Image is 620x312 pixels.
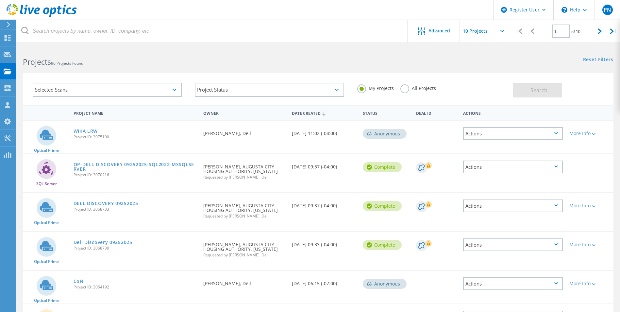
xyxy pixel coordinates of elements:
div: [DATE] 09:33 (-04:00) [289,232,360,253]
span: of 10 [571,29,580,34]
div: [DATE] 06:15 (-07:00) [289,271,360,292]
div: Date Created [289,107,360,119]
div: [PERSON_NAME], AUGUSTA CITY HOUSING AUTHORITY, [US_STATE] [200,154,289,186]
button: Search [513,83,562,97]
a: Live Optics Dashboard [7,14,77,18]
span: Optical Prime [34,148,59,152]
div: Actions [463,199,563,212]
span: PN [604,7,611,12]
div: | [607,20,620,43]
a: Dell Discovery 09252025 [74,240,132,245]
div: Actions [463,238,563,251]
div: Complete [363,240,402,250]
div: [PERSON_NAME], AUGUSTA CITY HOUSING AUTHORITY, [US_STATE] [200,193,289,225]
div: Actions [460,107,566,119]
span: 96 Projects Found [51,61,83,66]
label: All Projects [400,84,436,91]
svg: \n [561,7,567,13]
div: Complete [363,162,402,172]
div: Project Status [195,83,344,97]
span: Requested by [PERSON_NAME], Dell [203,253,285,257]
div: More Info [569,281,610,286]
div: [DATE] 11:02 (-04:00) [289,121,360,142]
label: My Projects [357,84,394,91]
span: Optical Prime [34,299,59,303]
div: Actions [463,127,563,140]
div: Project Name [70,107,200,119]
div: Complete [363,201,402,211]
div: Anonymous [363,279,407,289]
a: DELL DISCOVERY 09252025 [74,201,138,206]
div: Deal Id [413,107,460,119]
div: [DATE] 09:37 (-04:00) [289,154,360,176]
div: [DATE] 09:37 (-04:00) [289,193,360,215]
div: More Info [569,131,610,136]
div: [PERSON_NAME], AUGUSTA CITY HOUSING AUTHORITY, [US_STATE] [200,232,289,264]
div: Status [360,107,413,119]
div: More Info [569,242,610,247]
span: Requested by [PERSON_NAME], Dell [203,175,285,179]
div: Selected Scans [33,83,182,97]
a: OP-DELL DISCOVERY 09252025-SQL2022-MSSQLSERVER [74,162,197,171]
div: [PERSON_NAME], Dell [200,271,289,292]
div: Actions [463,161,563,173]
span: Project ID: 3068730 [74,246,197,250]
div: Anonymous [363,129,407,139]
b: Projects [23,57,51,67]
span: Optical Prime [34,260,59,264]
span: Project ID: 3075190 [74,135,197,139]
div: More Info [569,203,610,208]
div: [PERSON_NAME], Dell [200,121,289,142]
span: Optical Prime [34,221,59,225]
a: WIKA LRW [74,129,98,133]
span: Project ID: 3070216 [74,173,197,177]
div: Actions [463,277,563,290]
a: CoN [74,279,84,284]
span: SQL Server [36,182,57,186]
div: Owner [200,107,289,119]
a: Reset Filters [583,57,613,63]
span: Advanced [428,28,450,33]
span: Requested by [PERSON_NAME], Dell [203,214,285,218]
span: Search [530,87,547,94]
div: | [512,20,526,43]
input: Search projects by name, owner, ID, company, etc [16,20,408,43]
span: Project ID: 3068733 [74,207,197,211]
span: Project ID: 3064192 [74,285,197,289]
